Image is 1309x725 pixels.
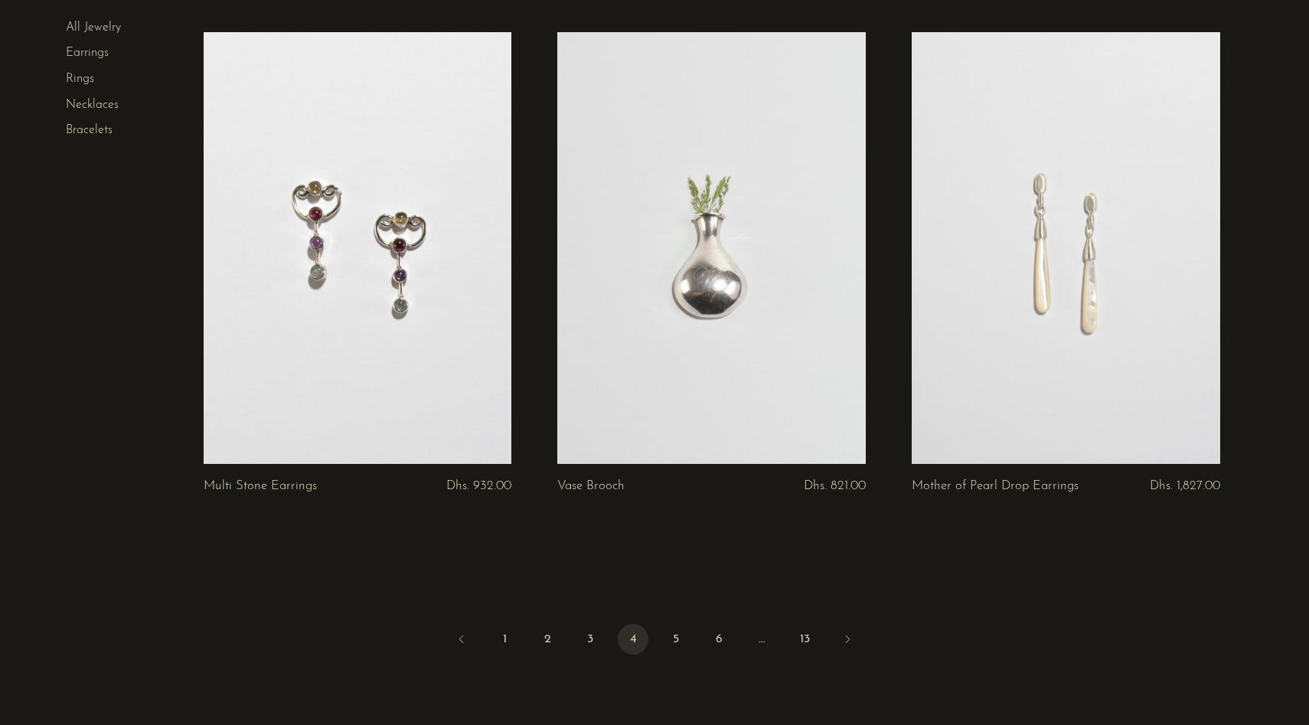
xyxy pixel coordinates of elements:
[66,73,94,85] a: Rings
[66,124,113,136] a: Bracelets
[446,479,511,492] span: Dhs. 932.00
[557,479,625,493] a: Vase Brooch
[832,624,863,658] a: Next
[204,479,317,493] a: Multi Stone Earrings
[446,624,477,658] a: Previous
[66,99,119,111] a: Necklaces
[746,624,777,655] span: …
[66,21,121,34] a: All Jewelry
[489,624,520,655] a: 1
[804,479,866,492] span: Dhs. 821.00
[789,624,820,655] a: 13
[66,47,109,60] a: Earrings
[575,624,606,655] a: 3
[912,479,1079,493] a: Mother of Pearl Drop Earrings
[661,624,691,655] a: 5
[703,624,734,655] a: 6
[532,624,563,655] a: 2
[618,624,648,655] span: 4
[1150,479,1220,492] span: Dhs. 1,827.00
